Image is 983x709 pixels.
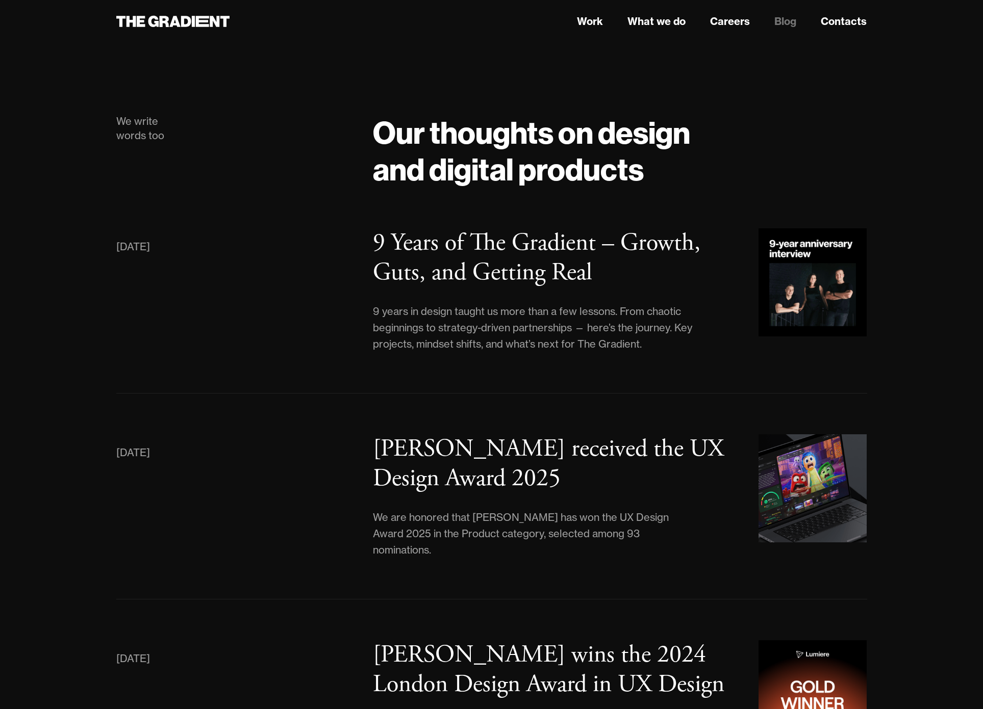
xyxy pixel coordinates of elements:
[116,434,867,558] a: [DATE][PERSON_NAME] received the UX Design Award 2025We are honored that [PERSON_NAME] has won th...
[373,303,697,352] div: 9 years in design taught us more than a few lessons. From chaotic beginnings to strategy-driven p...
[373,227,700,288] h3: 9 Years of The Gradient – Growth, Guts, and Getting Real
[710,14,750,29] a: Careers
[373,114,867,188] h1: Our thoughts on design and digital products
[373,639,724,700] h3: [PERSON_NAME] wins the 2024 London Design Award in UX Design
[821,14,867,29] a: Contacts
[116,228,867,352] a: [DATE]9 Years of The Gradient – Growth, Guts, and Getting Real9 years in design taught us more th...
[116,650,150,667] div: [DATE]
[774,14,796,29] a: Blog
[116,444,150,461] div: [DATE]
[627,14,686,29] a: What we do
[116,114,353,143] div: We write words too
[373,509,697,558] div: We are honored that [PERSON_NAME] has won the UX Design Award 2025 in the Product category, selec...
[373,433,724,494] h3: [PERSON_NAME] received the UX Design Award 2025
[116,239,150,255] div: [DATE]
[577,14,603,29] a: Work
